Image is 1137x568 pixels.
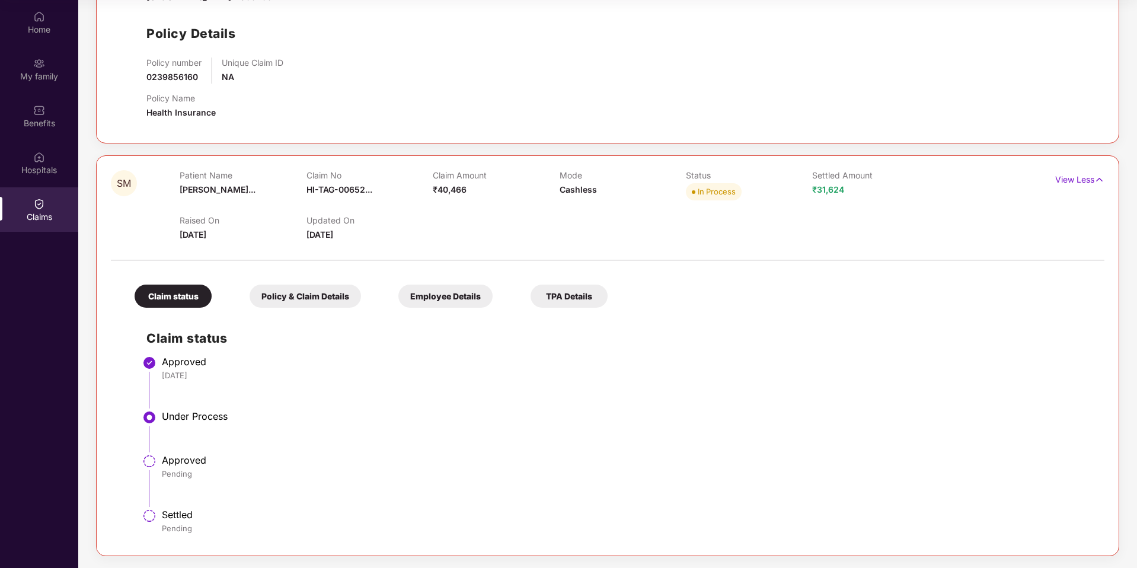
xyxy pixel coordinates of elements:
[146,93,216,103] p: Policy Name
[686,170,812,180] p: Status
[162,370,1093,381] div: [DATE]
[180,229,206,240] span: [DATE]
[306,184,372,194] span: HI-TAG-00652...
[162,509,1093,521] div: Settled
[162,468,1093,479] div: Pending
[433,184,467,194] span: ₹40,466
[560,184,597,194] span: Cashless
[142,410,157,425] img: svg+xml;base64,PHN2ZyBpZD0iU3RlcC1BY3RpdmUtMzJ4MzIiIHhtbG5zPSJodHRwOi8vd3d3LnczLm9yZy8yMDAwL3N2Zy...
[306,229,333,240] span: [DATE]
[135,285,212,308] div: Claim status
[222,58,283,68] p: Unique Claim ID
[146,328,1093,348] h2: Claim status
[162,454,1093,466] div: Approved
[33,104,45,116] img: svg+xml;base64,PHN2ZyBpZD0iQmVuZWZpdHMiIHhtbG5zPSJodHRwOi8vd3d3LnczLm9yZy8yMDAwL3N2ZyIgd2lkdGg9Ij...
[146,72,198,82] span: 0239856160
[812,170,938,180] p: Settled Amount
[142,356,157,370] img: svg+xml;base64,PHN2ZyBpZD0iU3RlcC1Eb25lLTMyeDMyIiB4bWxucz0iaHR0cDovL3d3dy53My5vcmcvMjAwMC9zdmciIH...
[531,285,608,308] div: TPA Details
[142,509,157,523] img: svg+xml;base64,PHN2ZyBpZD0iU3RlcC1QZW5kaW5nLTMyeDMyIiB4bWxucz0iaHR0cDovL3d3dy53My5vcmcvMjAwMC9zdm...
[117,178,131,189] span: SM
[180,170,306,180] p: Patient Name
[812,184,844,194] span: ₹31,624
[146,24,235,43] h1: Policy Details
[33,11,45,23] img: svg+xml;base64,PHN2ZyBpZD0iSG9tZSIgeG1sbnM9Imh0dHA6Ly93d3cudzMub3JnLzIwMDAvc3ZnIiB3aWR0aD0iMjAiIG...
[33,58,45,69] img: svg+xml;base64,PHN2ZyB3aWR0aD0iMjAiIGhlaWdodD0iMjAiIHZpZXdCb3g9IjAgMCAyMCAyMCIgZmlsbD0ibm9uZSIgeG...
[146,58,202,68] p: Policy number
[146,107,216,117] span: Health Insurance
[433,170,559,180] p: Claim Amount
[1055,170,1104,186] p: View Less
[162,356,1093,368] div: Approved
[306,170,433,180] p: Claim No
[180,215,306,225] p: Raised On
[1094,173,1104,186] img: svg+xml;base64,PHN2ZyB4bWxucz0iaHR0cDovL3d3dy53My5vcmcvMjAwMC9zdmciIHdpZHRoPSIxNyIgaGVpZ2h0PSIxNy...
[162,410,1093,422] div: Under Process
[33,151,45,163] img: svg+xml;base64,PHN2ZyBpZD0iSG9zcGl0YWxzIiB4bWxucz0iaHR0cDovL3d3dy53My5vcmcvMjAwMC9zdmciIHdpZHRoPS...
[250,285,361,308] div: Policy & Claim Details
[398,285,493,308] div: Employee Details
[560,170,686,180] p: Mode
[33,198,45,210] img: svg+xml;base64,PHN2ZyBpZD0iQ2xhaW0iIHhtbG5zPSJodHRwOi8vd3d3LnczLm9yZy8yMDAwL3N2ZyIgd2lkdGg9IjIwIi...
[306,215,433,225] p: Updated On
[698,186,736,197] div: In Process
[162,523,1093,534] div: Pending
[222,72,234,82] span: NA
[142,454,157,468] img: svg+xml;base64,PHN2ZyBpZD0iU3RlcC1QZW5kaW5nLTMyeDMyIiB4bWxucz0iaHR0cDovL3d3dy53My5vcmcvMjAwMC9zdm...
[180,184,255,194] span: [PERSON_NAME]...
